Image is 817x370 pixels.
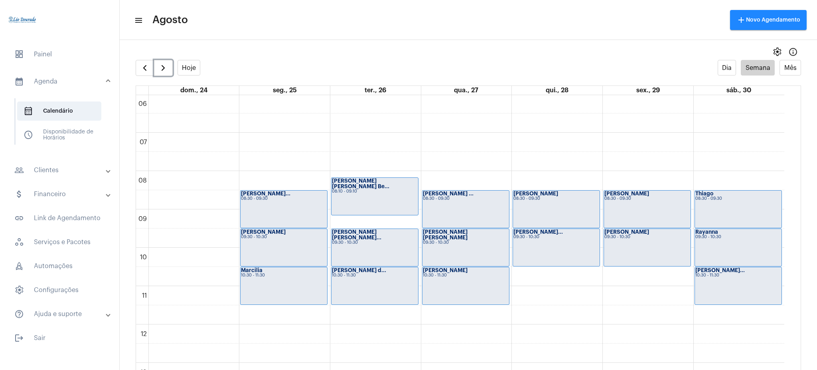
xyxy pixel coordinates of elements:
div: 08:30 - 09:30 [241,197,327,201]
button: Info [785,44,801,60]
div: 09:30 - 10:30 [423,241,509,245]
strong: [PERSON_NAME] [604,229,649,235]
mat-icon: sidenav icon [14,333,24,343]
span: sidenav icon [14,285,24,295]
span: Novo Agendamento [736,17,800,23]
div: 12 [139,330,148,338]
strong: [PERSON_NAME] [PERSON_NAME] [423,229,468,240]
a: 30 de agosto de 2025 [725,86,753,95]
strong: [PERSON_NAME] [241,229,286,235]
mat-expansion-panel-header: sidenav iconFinanceiro [5,185,119,204]
a: 26 de agosto de 2025 [363,86,388,95]
div: 09:30 - 10:30 [604,235,690,239]
button: settings [769,44,785,60]
strong: [PERSON_NAME] [604,191,649,196]
span: sidenav icon [14,237,24,247]
div: 09:30 - 10:30 [513,235,599,239]
button: Mês [780,60,801,76]
strong: [PERSON_NAME]... [513,229,563,235]
strong: Marcilia [241,268,262,273]
strong: [PERSON_NAME] ... [423,191,474,196]
a: 25 de agosto de 2025 [271,86,298,95]
span: Agosto [152,14,188,26]
div: 10:30 - 11:30 [695,273,781,278]
strong: Thiago [695,191,713,196]
div: 10:30 - 11:30 [332,273,418,278]
button: Hoje [178,60,201,76]
div: 08:30 - 09:30 [513,197,599,201]
span: Automações [8,257,111,276]
strong: [PERSON_NAME] [PERSON_NAME]... [332,229,381,240]
div: 08 [137,177,148,184]
mat-expansion-panel-header: sidenav iconAjuda e suporte [5,304,119,324]
div: 09 [137,215,148,223]
strong: [PERSON_NAME] d... [332,268,386,273]
div: 10:30 - 11:30 [241,273,327,278]
a: 28 de agosto de 2025 [544,86,570,95]
mat-panel-title: Clientes [14,165,107,175]
span: Link de Agendamento [8,209,111,228]
mat-icon: sidenav icon [14,213,24,223]
div: 08:30 - 09:30 [695,197,781,201]
mat-icon: add [736,15,746,25]
div: 09:30 - 10:30 [695,235,781,239]
mat-panel-title: Financeiro [14,189,107,199]
mat-expansion-panel-header: sidenav iconAgenda [5,69,119,94]
strong: Rayanna [695,229,718,235]
div: 08:30 - 09:30 [423,197,509,201]
span: sidenav icon [24,106,33,116]
mat-panel-title: Ajuda e suporte [14,309,107,319]
div: 08:10 - 09:10 [332,189,418,194]
div: 10:30 - 11:30 [423,273,509,278]
mat-panel-title: Agenda [14,77,107,86]
mat-expansion-panel-header: sidenav iconClientes [5,161,119,180]
span: Calendário [17,101,101,121]
img: 4c910ca3-f26c-c648-53c7-1a2041c6e520.jpg [6,4,38,36]
div: 09:30 - 10:30 [241,235,327,239]
span: Painel [8,45,111,64]
button: Novo Agendamento [730,10,807,30]
a: 27 de agosto de 2025 [452,86,480,95]
div: 11 [140,292,148,299]
strong: [PERSON_NAME]... [241,191,290,196]
strong: [PERSON_NAME]... [695,268,745,273]
a: 24 de agosto de 2025 [179,86,209,95]
div: 08:30 - 09:30 [604,197,690,201]
span: Serviços e Pacotes [8,233,111,252]
span: Disponibilidade de Horários [17,125,101,145]
mat-icon: sidenav icon [14,189,24,199]
strong: [PERSON_NAME] [513,191,558,196]
span: Sair [8,328,111,348]
mat-icon: sidenav icon [134,16,142,25]
span: Configurações [8,280,111,300]
mat-icon: sidenav icon [14,165,24,175]
span: sidenav icon [14,50,24,59]
mat-icon: sidenav icon [14,309,24,319]
strong: [PERSON_NAME] [PERSON_NAME] Be... [332,178,389,189]
a: 29 de agosto de 2025 [635,86,661,95]
strong: [PERSON_NAME] [423,268,468,273]
div: 07 [138,139,148,146]
span: sidenav icon [14,261,24,271]
div: 10 [138,254,148,261]
mat-icon: sidenav icon [14,77,24,86]
div: 06 [137,100,148,107]
mat-icon: Info [788,47,798,57]
button: Dia [718,60,736,76]
button: Próximo Semana [154,60,173,76]
div: sidenav iconAgenda [5,94,119,156]
button: Semana [741,60,775,76]
div: 09:30 - 10:30 [332,241,418,245]
span: settings [772,47,782,57]
button: Semana Anterior [136,60,154,76]
span: sidenav icon [24,130,33,140]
